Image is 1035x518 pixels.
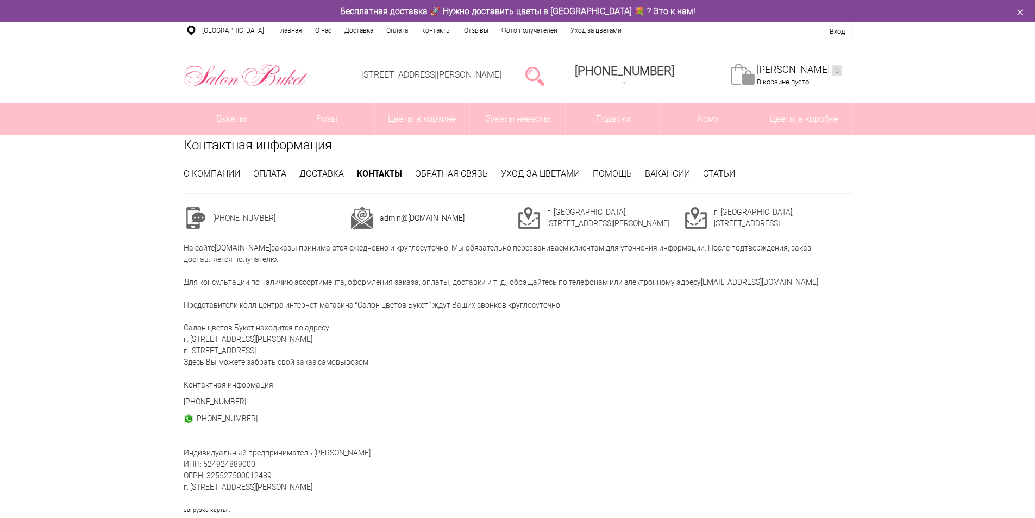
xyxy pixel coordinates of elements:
a: [PHONE_NUMBER] [195,414,258,423]
a: Розы [279,103,374,135]
a: Контакты [357,167,402,182]
a: Главная [271,22,309,39]
a: [EMAIL_ADDRESS][DOMAIN_NAME] [701,278,818,286]
a: [GEOGRAPHIC_DATA] [196,22,271,39]
a: Отзывы [457,22,495,39]
a: [PHONE_NUMBER] [568,60,681,91]
div: [PHONE_NUMBER] [575,64,674,78]
a: Оплата [253,168,286,179]
a: Обратная связь [415,168,488,179]
p: Контактная информация: [184,379,852,391]
a: admin [380,214,401,222]
td: г. [GEOGRAPHIC_DATA], [STREET_ADDRESS][PERSON_NAME] [547,207,685,229]
a: Доставка [338,22,380,39]
td: г. [GEOGRAPHIC_DATA], [STREET_ADDRESS] [714,207,852,229]
a: @[DOMAIN_NAME] [401,214,465,222]
img: Цветы Нижний Новгород [184,61,308,90]
a: [PHONE_NUMBER] [184,397,246,406]
a: Оплата [380,22,415,39]
a: Уход за цветами [501,168,580,179]
span: Кому [661,103,756,135]
a: Помощь [593,168,632,179]
a: [PERSON_NAME] [757,64,842,76]
a: Уход за цветами [564,22,628,39]
a: Подарки [566,103,661,135]
a: О компании [184,168,240,179]
img: cont3.png [685,207,707,229]
td: [PHONE_NUMBER] [213,207,351,229]
h1: Контактная информация [184,135,852,155]
img: cont3.png [518,207,541,229]
a: Статьи [703,168,735,179]
a: Доставка [299,168,344,179]
img: watsap_30.png.webp [184,414,193,424]
img: cont2.png [350,207,373,229]
a: Букеты [184,103,279,135]
a: [STREET_ADDRESS][PERSON_NAME] [361,70,501,80]
a: Букеты невесты [470,103,565,135]
a: Вакансии [645,168,690,179]
div: Бесплатная доставка 🚀 Нужно доставить цветы в [GEOGRAPHIC_DATA] 💐 ? Это к нам! [175,5,860,17]
a: [DOMAIN_NAME] [215,244,271,252]
a: Цветы в корзине [375,103,470,135]
img: cont1.png [184,207,206,229]
a: Контакты [415,22,457,39]
span: В корзине пусто [757,78,809,86]
a: Вход [830,27,845,35]
a: Фото получателей [495,22,564,39]
ins: 0 [832,65,842,76]
a: О нас [309,22,338,39]
a: Цветы в коробке [756,103,851,135]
